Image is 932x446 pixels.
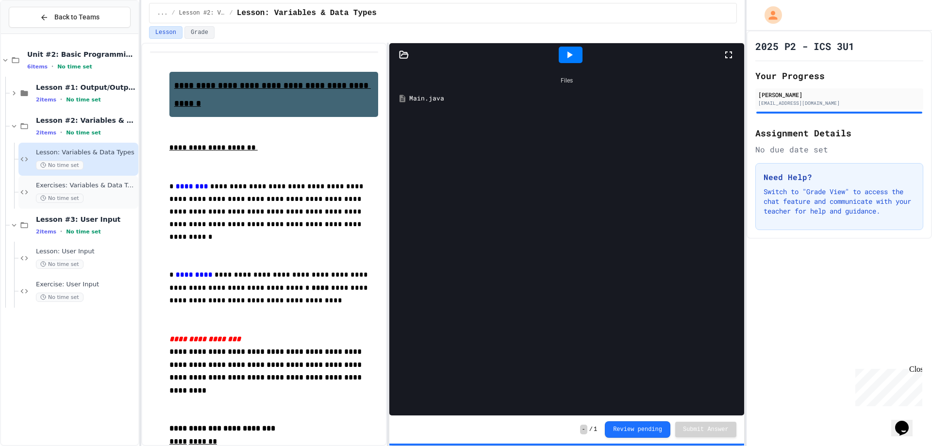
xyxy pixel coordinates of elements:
span: • [60,96,62,103]
span: No time set [66,130,101,136]
span: / [589,426,593,433]
span: No time set [36,293,83,302]
iframe: chat widget [891,407,922,436]
span: Lesson #2: Variables & Data Types [36,116,136,125]
span: 2 items [36,97,56,103]
span: Lesson: User Input [36,248,136,256]
h3: Need Help? [764,171,915,183]
button: Submit Answer [675,422,736,437]
div: Chat with us now!Close [4,4,67,62]
p: Switch to "Grade View" to access the chat feature and communicate with your teacher for help and ... [764,187,915,216]
div: [PERSON_NAME] [758,90,920,99]
span: 1 [594,426,597,433]
span: 2 items [36,229,56,235]
span: 2 items [36,130,56,136]
button: Lesson [149,26,183,39]
span: No time set [36,260,83,269]
button: Review pending [605,421,670,438]
div: Files [394,71,739,90]
span: Back to Teams [54,12,100,22]
span: • [60,129,62,136]
span: Unit #2: Basic Programming Concepts [27,50,136,59]
span: No time set [66,229,101,235]
span: No time set [36,194,83,203]
h2: Your Progress [755,69,923,83]
span: No time set [57,64,92,70]
span: Lesson #3: User Input [36,215,136,224]
span: No time set [36,161,83,170]
span: No time set [66,97,101,103]
span: Exercises: Variables & Data Types [36,182,136,190]
button: Grade [184,26,215,39]
span: • [60,228,62,235]
span: Submit Answer [683,426,729,433]
div: No due date set [755,144,923,155]
span: Lesson #1: Output/Output Formatting [36,83,136,92]
span: Lesson #2: Variables & Data Types [179,9,226,17]
span: • [51,63,53,70]
span: / [230,9,233,17]
div: My Account [754,4,784,26]
span: / [171,9,175,17]
span: - [580,425,587,434]
h1: 2025 P2 - ICS 3U1 [755,39,854,53]
span: Lesson: Variables & Data Types [36,149,136,157]
h2: Assignment Details [755,126,923,140]
span: Lesson: Variables & Data Types [237,7,377,19]
span: 6 items [27,64,48,70]
button: Back to Teams [9,7,131,28]
iframe: chat widget [851,365,922,406]
span: Exercise: User Input [36,281,136,289]
div: [EMAIL_ADDRESS][DOMAIN_NAME] [758,99,920,107]
div: Main.java [409,94,738,103]
span: ... [157,9,168,17]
